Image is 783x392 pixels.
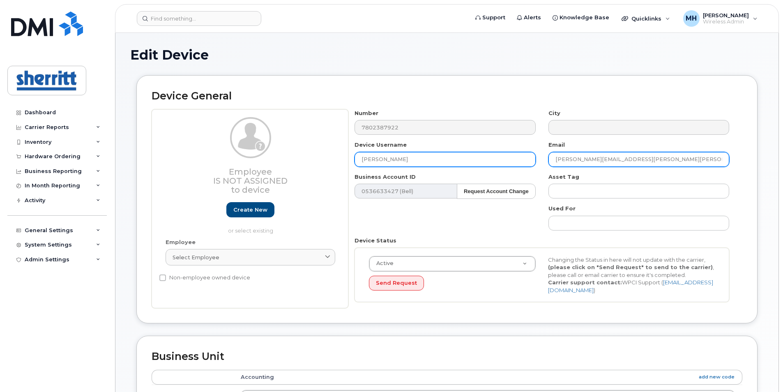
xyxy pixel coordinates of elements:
[548,141,565,149] label: Email
[166,227,335,235] p: or select existing
[152,90,742,102] h2: Device General
[173,254,219,261] span: Select employee
[159,274,166,281] input: Non-employee owned device
[355,173,416,181] label: Business Account ID
[355,237,396,244] label: Device Status
[166,238,196,246] label: Employee
[369,276,424,291] button: Send Request
[457,184,536,199] button: Request Account Change
[369,256,535,271] a: Active
[542,256,721,294] div: Changing the Status in here will not update with the carrier, , please call or email carrier to e...
[355,141,407,149] label: Device Username
[226,202,274,217] a: Create new
[548,279,622,286] strong: Carrier support contact:
[233,370,742,385] th: Accounting
[130,48,764,62] h1: Edit Device
[213,176,288,186] span: Is not assigned
[231,185,270,195] span: to device
[548,109,560,117] label: City
[371,260,394,267] span: Active
[159,273,250,283] label: Non-employee owned device
[355,152,535,167] input: Verified by Zero Phishing
[166,249,335,265] a: Select employee
[548,279,713,293] a: [EMAIL_ADDRESS][DOMAIN_NAME]
[355,109,378,117] label: Number
[699,374,735,380] a: add new code
[152,351,742,362] h2: Business Unit
[548,264,713,270] strong: (please click on "Send Request" to send to the carrier)
[548,205,576,212] label: Used For
[464,188,529,194] strong: Request Account Change
[548,173,579,181] label: Asset Tag
[166,167,335,194] h3: Employee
